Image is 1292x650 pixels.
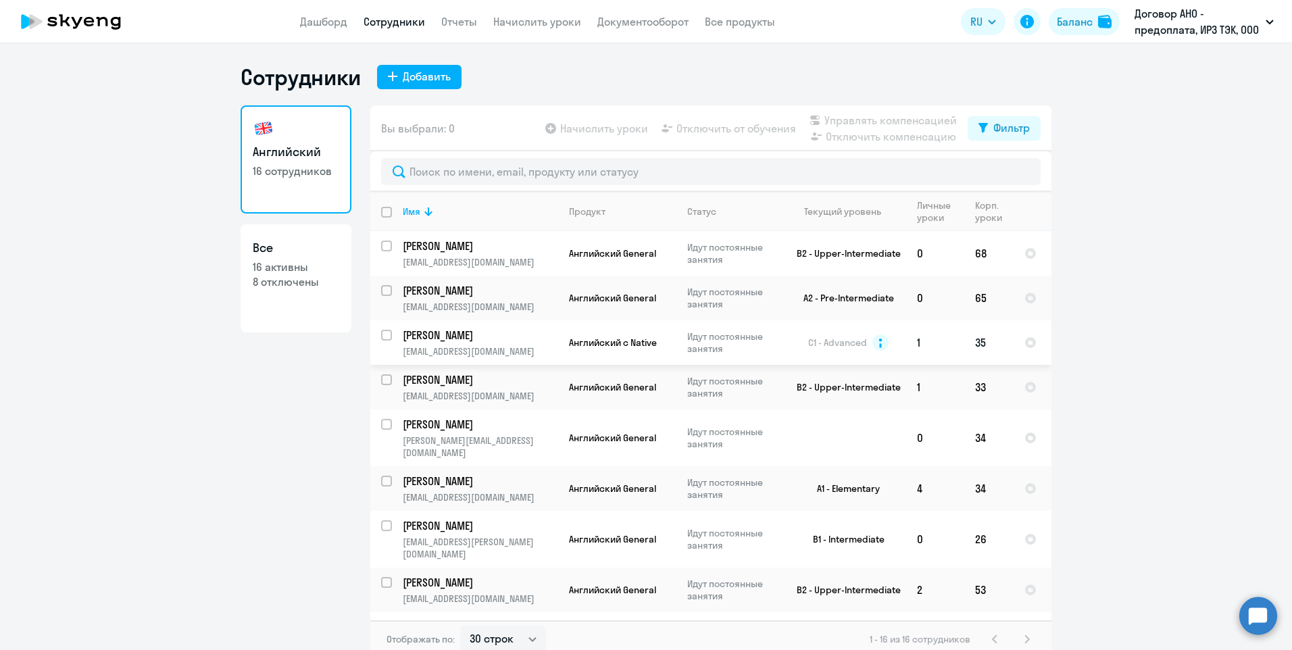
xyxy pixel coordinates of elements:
[403,417,557,432] a: [PERSON_NAME]
[403,390,557,402] p: [EMAIL_ADDRESS][DOMAIN_NAME]
[403,491,557,503] p: [EMAIL_ADDRESS][DOMAIN_NAME]
[241,105,351,214] a: Английский16 сотрудников
[1049,8,1120,35] button: Балансbalance
[403,536,557,560] p: [EMAIL_ADDRESS][PERSON_NAME][DOMAIN_NAME]
[975,199,1013,224] div: Корп. уроки
[906,409,964,466] td: 0
[906,365,964,409] td: 1
[569,336,657,349] span: Английский с Native
[241,224,351,332] a: Все16 активны8 отключены
[808,336,867,349] span: C1 - Advanced
[968,116,1041,141] button: Фильтр
[403,328,555,343] p: [PERSON_NAME]
[381,158,1041,185] input: Поиск по имени, email, продукту или статусу
[964,511,1014,568] td: 26
[687,375,780,399] p: Идут постоянные занятия
[493,15,581,28] a: Начислить уроки
[964,276,1014,320] td: 65
[253,239,339,257] h3: Все
[403,372,555,387] p: [PERSON_NAME]
[569,205,605,218] div: Продукт
[403,283,555,298] p: [PERSON_NAME]
[917,199,964,224] div: Личные уроки
[403,68,451,84] div: Добавить
[403,575,557,590] a: [PERSON_NAME]
[975,199,1004,224] div: Корп. уроки
[993,120,1030,136] div: Фильтр
[791,205,905,218] div: Текущий уровень
[569,247,656,259] span: Английский General
[403,283,557,298] a: [PERSON_NAME]
[403,620,557,634] a: [PERSON_NAME]
[381,120,455,136] span: Вы выбрали: 0
[387,633,455,645] span: Отображать по:
[970,14,983,30] span: RU
[364,15,425,28] a: Сотрудники
[441,15,477,28] a: Отчеты
[403,256,557,268] p: [EMAIL_ADDRESS][DOMAIN_NAME]
[906,466,964,511] td: 4
[705,15,775,28] a: Все продукты
[964,409,1014,466] td: 34
[870,633,970,645] span: 1 - 16 из 16 сотрудников
[906,276,964,320] td: 0
[906,568,964,612] td: 2
[780,568,906,612] td: B2 - Upper-Intermediate
[403,372,557,387] a: [PERSON_NAME]
[403,620,555,634] p: [PERSON_NAME]
[780,365,906,409] td: B2 - Upper-Intermediate
[687,476,780,501] p: Идут постоянные занятия
[403,239,555,253] p: [PERSON_NAME]
[687,205,716,218] div: Статус
[597,15,689,28] a: Документооборот
[917,199,955,224] div: Личные уроки
[780,511,906,568] td: B1 - Intermediate
[964,320,1014,365] td: 35
[403,205,420,218] div: Имя
[253,143,339,161] h3: Английский
[569,482,656,495] span: Английский General
[569,205,676,218] div: Продукт
[569,533,656,545] span: Английский General
[906,231,964,276] td: 0
[906,511,964,568] td: 0
[403,345,557,357] p: [EMAIL_ADDRESS][DOMAIN_NAME]
[687,578,780,602] p: Идут постоянные занятия
[569,381,656,393] span: Английский General
[780,466,906,511] td: A1 - Elementary
[780,276,906,320] td: A2 - Pre-Intermediate
[906,320,964,365] td: 1
[300,15,347,28] a: Дашборд
[403,328,557,343] a: [PERSON_NAME]
[403,301,557,313] p: [EMAIL_ADDRESS][DOMAIN_NAME]
[687,286,780,310] p: Идут постоянные занятия
[403,518,557,533] a: [PERSON_NAME]
[403,518,555,533] p: [PERSON_NAME]
[253,259,339,274] p: 16 активны
[687,330,780,355] p: Идут постоянные занятия
[403,474,557,489] a: [PERSON_NAME]
[569,584,656,596] span: Английский General
[403,205,557,218] div: Имя
[403,239,557,253] a: [PERSON_NAME]
[964,231,1014,276] td: 68
[403,593,557,605] p: [EMAIL_ADDRESS][DOMAIN_NAME]
[1135,5,1260,38] p: Договор АНО - предоплата, ИРЗ ТЭК, ООО
[253,118,274,139] img: english
[1128,5,1281,38] button: Договор АНО - предоплата, ИРЗ ТЭК, ООО
[687,426,780,450] p: Идут постоянные занятия
[569,432,656,444] span: Английский General
[1098,15,1112,28] img: balance
[804,205,881,218] div: Текущий уровень
[964,466,1014,511] td: 34
[377,65,462,89] button: Добавить
[241,64,361,91] h1: Сотрудники
[964,568,1014,612] td: 53
[403,575,555,590] p: [PERSON_NAME]
[1057,14,1093,30] div: Баланс
[687,527,780,551] p: Идут постоянные занятия
[964,365,1014,409] td: 33
[253,164,339,178] p: 16 сотрудников
[403,434,557,459] p: [PERSON_NAME][EMAIL_ADDRESS][DOMAIN_NAME]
